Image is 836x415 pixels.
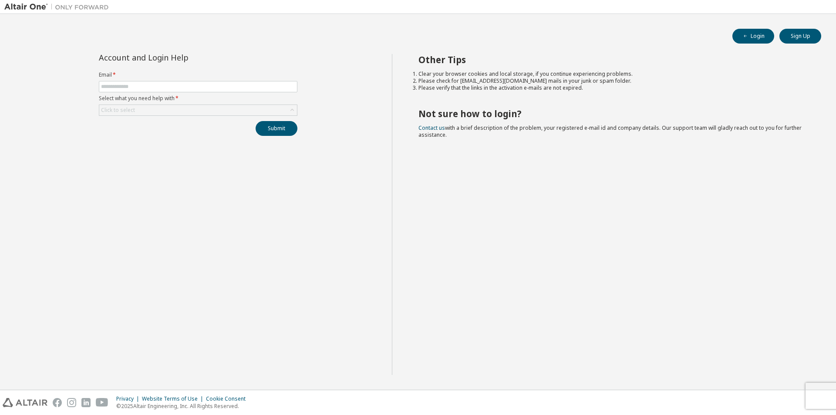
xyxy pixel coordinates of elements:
img: instagram.svg [67,398,76,407]
div: Website Terms of Use [142,395,206,402]
li: Please check for [EMAIL_ADDRESS][DOMAIN_NAME] mails in your junk or spam folder. [418,78,806,84]
button: Sign Up [779,29,821,44]
label: Email [99,71,297,78]
label: Select what you need help with [99,95,297,102]
h2: Other Tips [418,54,806,65]
li: Please verify that the links in the activation e-mails are not expired. [418,84,806,91]
span: with a brief description of the problem, your registered e-mail id and company details. Our suppo... [418,124,802,138]
img: altair_logo.svg [3,398,47,407]
p: © 2025 Altair Engineering, Inc. All Rights Reserved. [116,402,251,410]
button: Submit [256,121,297,136]
div: Click to select [101,107,135,114]
div: Account and Login Help [99,54,258,61]
a: Contact us [418,124,445,132]
div: Cookie Consent [206,395,251,402]
h2: Not sure how to login? [418,108,806,119]
button: Login [732,29,774,44]
div: Click to select [99,105,297,115]
img: Altair One [4,3,113,11]
img: facebook.svg [53,398,62,407]
img: youtube.svg [96,398,108,407]
div: Privacy [116,395,142,402]
img: linkedin.svg [81,398,91,407]
li: Clear your browser cookies and local storage, if you continue experiencing problems. [418,71,806,78]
